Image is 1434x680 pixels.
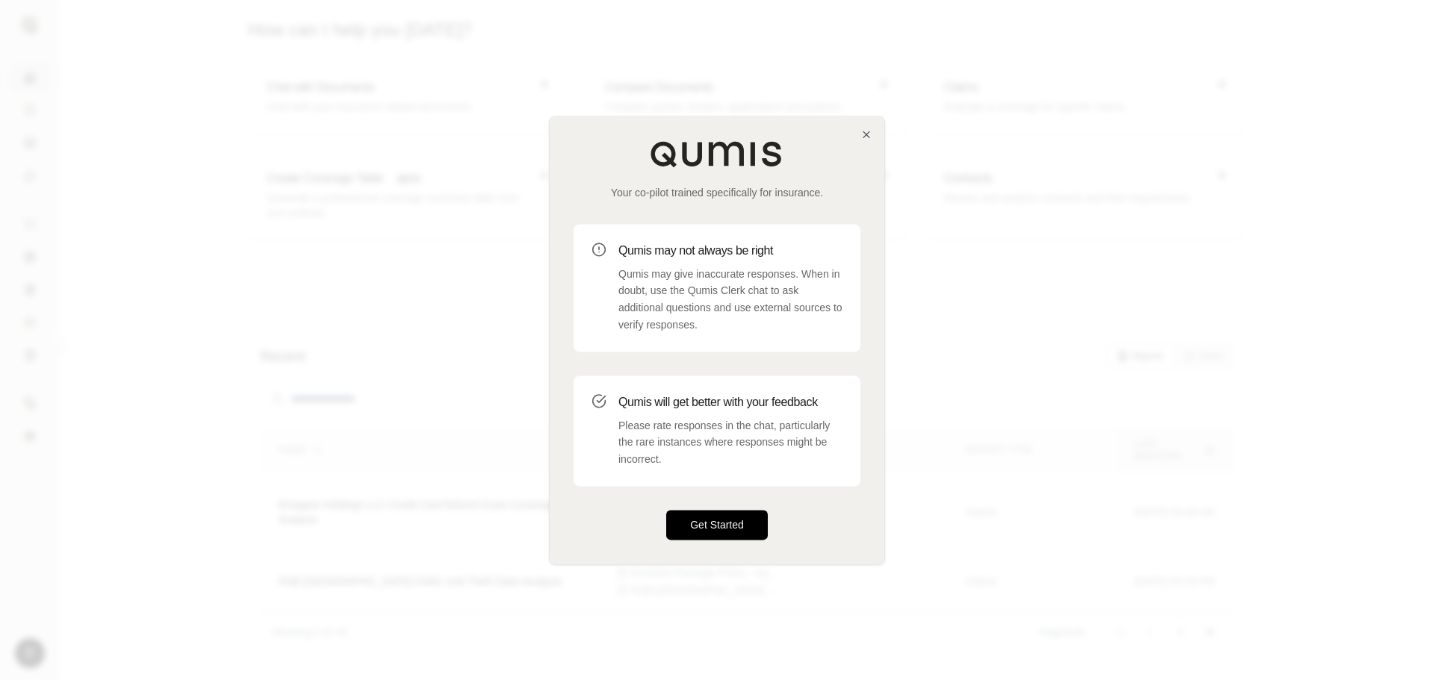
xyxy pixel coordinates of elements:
p: Qumis may give inaccurate responses. When in doubt, use the Qumis Clerk chat to ask additional qu... [618,266,842,334]
p: Please rate responses in the chat, particularly the rare instances where responses might be incor... [618,417,842,468]
p: Your co-pilot trained specifically for insurance. [574,185,860,200]
h3: Qumis may not always be right [618,242,842,260]
button: Get Started [666,510,768,540]
h3: Qumis will get better with your feedback [618,393,842,411]
img: Qumis Logo [650,140,784,167]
